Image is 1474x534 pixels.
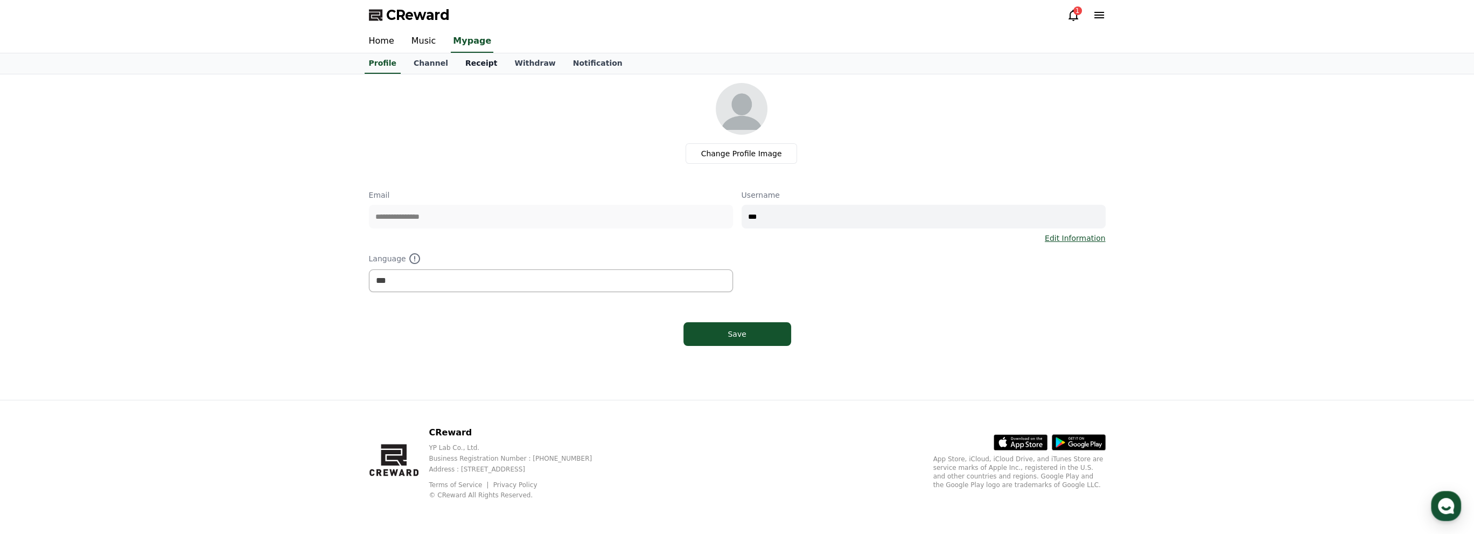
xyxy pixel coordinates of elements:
a: Settings [139,342,207,369]
a: Profile [365,53,401,74]
p: Address : [STREET_ADDRESS] [429,465,609,474]
span: Home [27,358,46,366]
a: Music [403,30,445,53]
a: Edit Information [1045,233,1106,244]
a: Home [3,342,71,369]
a: Receipt [457,53,506,74]
a: Home [360,30,403,53]
span: CReward [386,6,450,24]
p: App Store, iCloud, iCloud Drive, and iTunes Store are service marks of Apple Inc., registered in ... [933,455,1106,489]
a: Withdraw [506,53,564,74]
a: Notification [564,53,631,74]
a: Privacy Policy [493,481,537,489]
a: Mypage [451,30,493,53]
a: 1 [1067,9,1080,22]
div: 1 [1073,6,1082,15]
img: profile_image [716,83,767,135]
a: CReward [369,6,450,24]
label: Change Profile Image [686,143,798,164]
p: Business Registration Number : [PHONE_NUMBER] [429,454,609,463]
p: © CReward All Rights Reserved. [429,491,609,500]
a: Channel [405,53,457,74]
span: Settings [159,358,186,366]
button: Save [683,322,791,346]
p: CReward [429,426,609,439]
p: Language [369,252,733,265]
a: Messages [71,342,139,369]
p: Email [369,190,733,200]
p: YP Lab Co., Ltd. [429,443,609,452]
p: Username [742,190,1106,200]
div: Save [705,329,770,339]
span: Messages [89,358,121,367]
a: Terms of Service [429,481,490,489]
